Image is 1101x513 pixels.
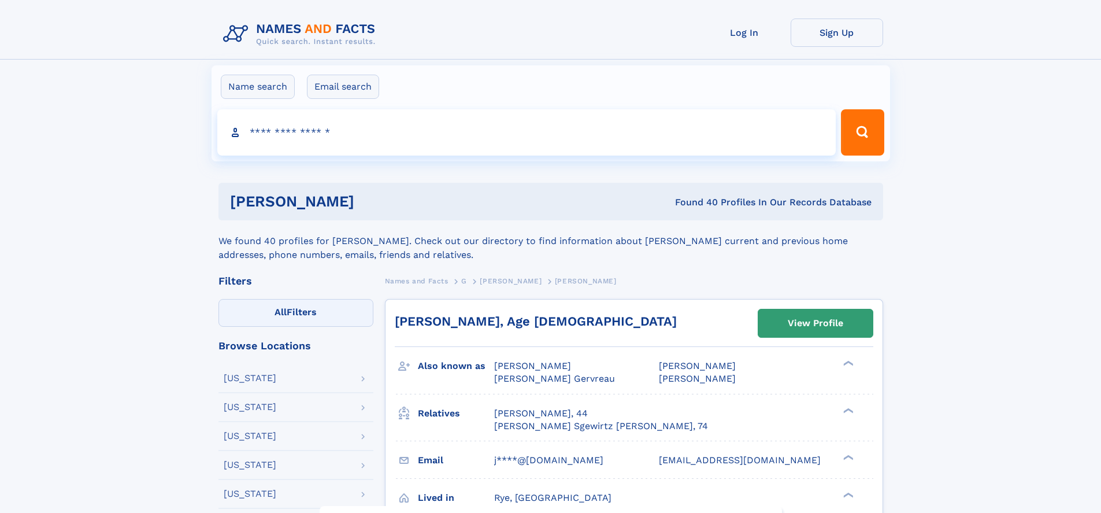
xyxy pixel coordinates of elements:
[385,274,448,288] a: Names and Facts
[418,488,494,508] h3: Lived in
[224,403,276,412] div: [US_STATE]
[788,310,843,337] div: View Profile
[224,489,276,499] div: [US_STATE]
[418,451,494,470] h3: Email
[218,220,883,262] div: We found 40 profiles for [PERSON_NAME]. Check out our directory to find information about [PERSON...
[791,19,883,47] a: Sign Up
[659,360,736,371] span: [PERSON_NAME]
[224,374,276,383] div: [US_STATE]
[494,492,611,503] span: Rye, [GEOGRAPHIC_DATA]
[218,341,373,351] div: Browse Locations
[659,373,736,384] span: [PERSON_NAME]
[224,460,276,470] div: [US_STATE]
[224,431,276,441] div: [US_STATE]
[480,274,542,288] a: [PERSON_NAME]
[395,314,677,329] a: [PERSON_NAME], Age [DEMOGRAPHIC_DATA]
[275,307,287,318] span: All
[555,277,617,285] span: [PERSON_NAME]
[494,407,588,420] a: [PERSON_NAME], 44
[840,491,854,499] div: ❯
[514,196,872,209] div: Found 40 Profiles In Our Records Database
[418,356,494,376] h3: Also known as
[840,407,854,414] div: ❯
[840,453,854,461] div: ❯
[418,404,494,423] h3: Relatives
[840,360,854,367] div: ❯
[659,455,821,466] span: [EMAIL_ADDRESS][DOMAIN_NAME]
[230,194,515,209] h1: [PERSON_NAME]
[221,75,295,99] label: Name search
[218,19,385,50] img: Logo Names and Facts
[218,299,373,327] label: Filters
[698,19,791,47] a: Log In
[494,360,571,371] span: [PERSON_NAME]
[494,373,615,384] span: [PERSON_NAME] Gervreau
[218,276,373,286] div: Filters
[480,277,542,285] span: [PERSON_NAME]
[307,75,379,99] label: Email search
[758,309,873,337] a: View Profile
[461,277,467,285] span: G
[217,109,836,156] input: search input
[461,274,467,288] a: G
[841,109,884,156] button: Search Button
[494,420,708,433] a: [PERSON_NAME] Sgewirtz [PERSON_NAME], 74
